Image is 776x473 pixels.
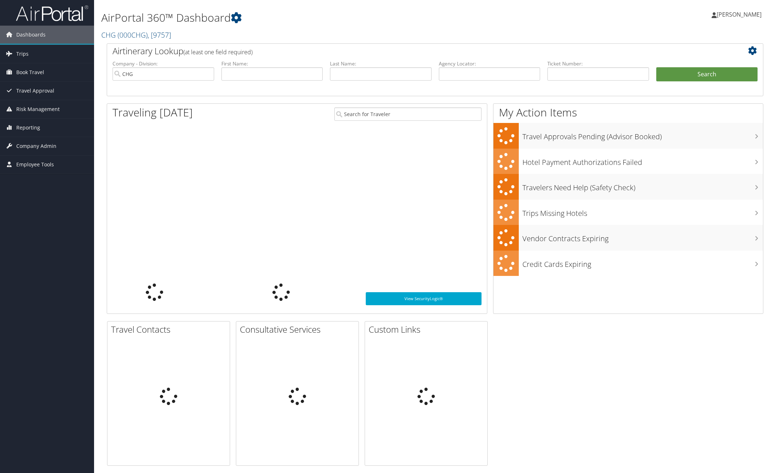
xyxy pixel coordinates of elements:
span: [PERSON_NAME] [717,10,762,18]
a: Credit Cards Expiring [493,251,763,276]
h1: AirPortal 360™ Dashboard [101,10,546,25]
a: Travelers Need Help (Safety Check) [493,174,763,200]
label: Company - Division: [113,60,214,67]
span: Book Travel [16,63,44,81]
h3: Hotel Payment Authorizations Failed [522,154,763,167]
a: Vendor Contracts Expiring [493,225,763,251]
h2: Consultative Services [240,323,359,336]
h3: Trips Missing Hotels [522,205,763,218]
button: Search [656,67,758,82]
label: Ticket Number: [547,60,649,67]
a: Trips Missing Hotels [493,200,763,225]
a: Travel Approvals Pending (Advisor Booked) [493,123,763,149]
span: (at least one field required) [183,48,253,56]
h3: Credit Cards Expiring [522,256,763,269]
h1: Traveling [DATE] [113,105,193,120]
span: Reporting [16,119,40,137]
a: View SecurityLogic® [366,292,482,305]
h2: Airtinerary Lookup [113,45,703,57]
h3: Travel Approvals Pending (Advisor Booked) [522,128,763,142]
span: ( 000CHG ) [118,30,148,40]
h2: Travel Contacts [111,323,230,336]
h1: My Action Items [493,105,763,120]
span: Travel Approval [16,82,54,100]
span: , [ 9757 ] [148,30,171,40]
h3: Travelers Need Help (Safety Check) [522,179,763,193]
a: Hotel Payment Authorizations Failed [493,149,763,174]
span: Dashboards [16,26,46,44]
h2: Custom Links [369,323,487,336]
span: Risk Management [16,100,60,118]
input: Search for Traveler [334,107,482,121]
label: Agency Locator: [439,60,540,67]
span: Employee Tools [16,155,54,174]
label: First Name: [221,60,323,67]
h3: Vendor Contracts Expiring [522,230,763,244]
a: CHG [101,30,171,40]
img: airportal-logo.png [16,5,88,22]
span: Trips [16,45,29,63]
span: Company Admin [16,137,56,155]
label: Last Name: [330,60,432,67]
a: [PERSON_NAME] [712,4,769,25]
